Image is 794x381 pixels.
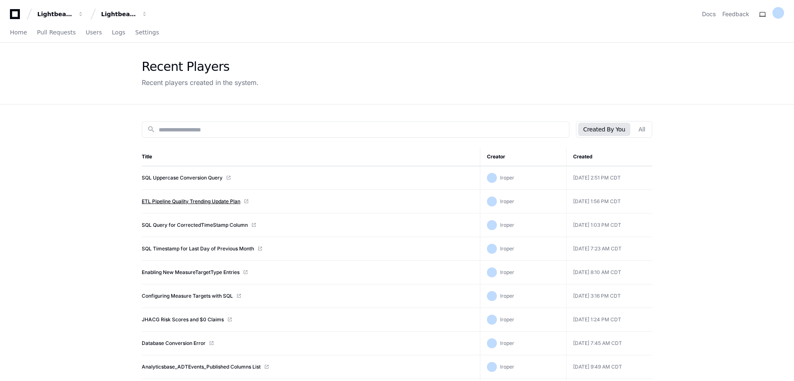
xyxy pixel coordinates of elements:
[34,7,87,22] button: Lightbeam Health
[142,148,480,166] th: Title
[702,10,716,18] a: Docs
[142,59,259,74] div: Recent Players
[10,30,27,35] span: Home
[500,316,514,323] span: lroper
[566,355,652,379] td: [DATE] 9:49 AM CDT
[500,364,514,370] span: lroper
[37,10,73,18] div: Lightbeam Health
[142,198,240,205] a: ETL Pipeline Quality Trending Update Plan
[142,340,206,347] a: Database Conversion Error
[500,175,514,181] span: lroper
[566,308,652,332] td: [DATE] 1:24 PM CDT
[722,10,749,18] button: Feedback
[101,10,137,18] div: Lightbeam Health Solutions
[566,214,652,237] td: [DATE] 1:03 PM CDT
[112,30,125,35] span: Logs
[86,30,102,35] span: Users
[135,23,159,42] a: Settings
[566,148,652,166] th: Created
[142,293,233,299] a: Configuring Measure Targets with SQL
[86,23,102,42] a: Users
[10,23,27,42] a: Home
[37,30,75,35] span: Pull Requests
[142,269,240,276] a: Enabling New MeasureTargetType Entries
[500,198,514,204] span: lroper
[142,175,223,181] a: SQL Uppercase Conversion Query
[147,125,155,133] mat-icon: search
[634,123,650,136] button: All
[142,245,254,252] a: SQL Timestamp for Last Day of Previous Month
[135,30,159,35] span: Settings
[500,222,514,228] span: lroper
[500,340,514,346] span: lroper
[480,148,566,166] th: Creator
[142,364,261,370] a: Analyticsbase_ADTEvents_Published Columns List
[566,284,652,308] td: [DATE] 3:16 PM CDT
[500,269,514,275] span: lroper
[142,316,224,323] a: JHACG Risk Scores and $0 Claims
[566,190,652,214] td: [DATE] 1:56 PM CDT
[566,166,652,190] td: [DATE] 2:51 PM CDT
[142,78,259,87] div: Recent players created in the system.
[566,237,652,261] td: [DATE] 7:23 AM CDT
[112,23,125,42] a: Logs
[578,123,630,136] button: Created By You
[98,7,151,22] button: Lightbeam Health Solutions
[142,222,248,228] a: SQL Query for CorrectedTimeStamp Column
[566,261,652,284] td: [DATE] 8:10 AM CDT
[500,293,514,299] span: lroper
[500,245,514,252] span: lroper
[37,23,75,42] a: Pull Requests
[566,332,652,355] td: [DATE] 7:45 AM CDT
